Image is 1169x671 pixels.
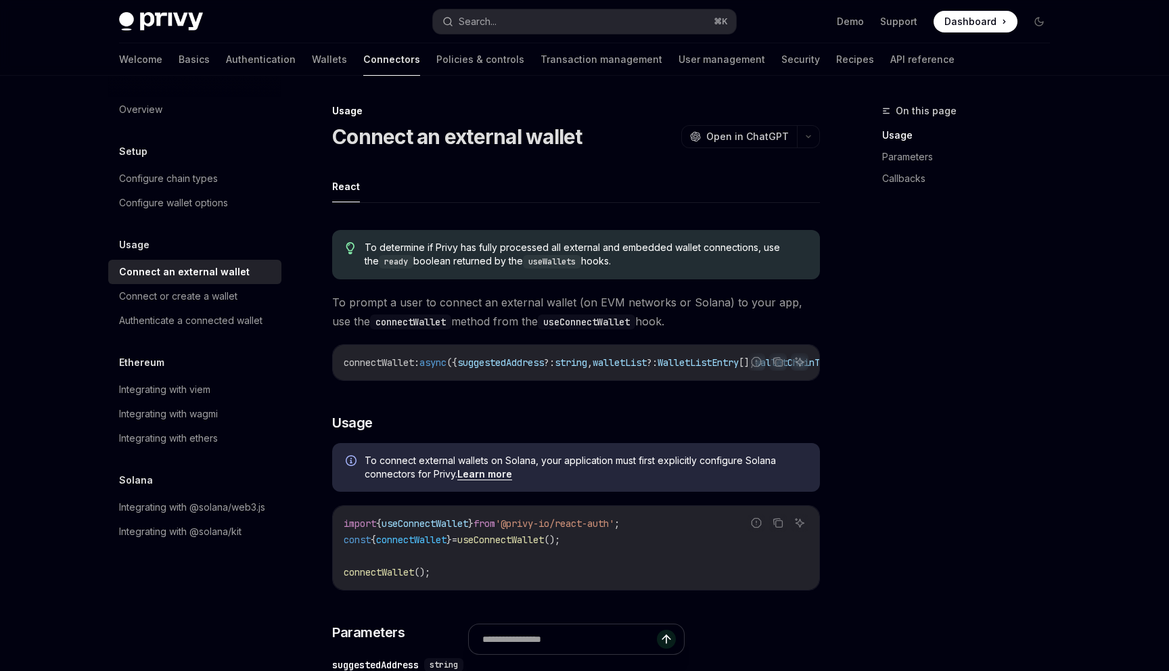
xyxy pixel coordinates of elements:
span: ⌘ K [714,16,728,27]
button: Copy the contents from the code block [769,353,787,371]
img: dark logo [119,12,203,31]
h1: Connect an external wallet [332,124,582,149]
a: Welcome [119,43,162,76]
code: useWallets [523,255,581,269]
span: ({ [446,356,457,369]
span: const [344,534,371,546]
h5: Setup [119,143,147,160]
a: Callbacks [882,168,1061,189]
h5: Ethereum [119,354,164,371]
div: Integrating with @solana/kit [119,524,242,540]
div: Integrating with viem [119,381,210,398]
button: Ask AI [791,514,808,532]
div: Connect an external wallet [119,264,250,280]
a: Connectors [363,43,420,76]
div: Configure chain types [119,170,218,187]
a: Basics [179,43,210,76]
span: [], [739,356,755,369]
span: string [555,356,587,369]
span: { [376,517,382,530]
span: walletList [593,356,647,369]
code: useConnectWallet [538,315,635,329]
div: Connect or create a wallet [119,288,237,304]
h5: Usage [119,237,150,253]
span: } [468,517,474,530]
div: Integrating with wagmi [119,406,218,422]
a: Wallets [312,43,347,76]
span: connectWallet [376,534,446,546]
code: ready [379,255,413,269]
span: (); [544,534,560,546]
button: Open in ChatGPT [681,125,797,148]
span: ?: [544,356,555,369]
a: Integrating with @solana/web3.js [108,495,281,519]
a: Security [781,43,820,76]
span: , [587,356,593,369]
span: : [414,356,419,369]
a: Parameters [882,146,1061,168]
button: Send message [657,630,676,649]
a: Integrating with viem [108,377,281,402]
svg: Tip [346,242,355,254]
span: To connect external wallets on Solana, your application must first explicitly configure Solana co... [365,454,806,481]
span: To prompt a user to connect an external wallet (on EVM networks or Solana) to your app, use the m... [332,293,820,331]
a: Support [880,15,917,28]
a: Policies & controls [436,43,524,76]
button: Copy the contents from the code block [769,514,787,532]
a: Configure chain types [108,166,281,191]
button: Ask AI [791,353,808,371]
a: Transaction management [541,43,662,76]
a: Overview [108,97,281,122]
span: ; [614,517,620,530]
span: To determine if Privy has fully processed all external and embedded wallet connections, use the b... [365,241,806,269]
span: On this page [896,103,957,119]
span: connectWallet [344,356,414,369]
div: Overview [119,101,162,118]
a: Usage [882,124,1061,146]
h5: Solana [119,472,153,488]
a: Recipes [836,43,874,76]
button: Report incorrect code [748,514,765,532]
button: Search...⌘K [433,9,736,34]
a: Connect or create a wallet [108,284,281,308]
span: Open in ChatGPT [706,130,789,143]
a: API reference [890,43,955,76]
a: Integrating with wagmi [108,402,281,426]
span: import [344,517,376,530]
button: React [332,170,360,202]
span: useConnectWallet [457,534,544,546]
span: async [419,356,446,369]
div: Search... [459,14,497,30]
a: Connect an external wallet [108,260,281,284]
span: suggestedAddress [457,356,544,369]
a: Dashboard [934,11,1017,32]
div: Integrating with @solana/web3.js [119,499,265,515]
span: from [474,517,495,530]
span: (); [414,566,430,578]
span: connectWallet [344,566,414,578]
span: } [446,534,452,546]
div: Authenticate a connected wallet [119,313,262,329]
span: useConnectWallet [382,517,468,530]
span: { [371,534,376,546]
span: ?: [647,356,658,369]
div: Integrating with ethers [119,430,218,446]
a: Integrating with @solana/kit [108,519,281,544]
svg: Info [346,455,359,469]
a: Authenticate a connected wallet [108,308,281,333]
span: WalletListEntry [658,356,739,369]
a: User management [679,43,765,76]
span: '@privy-io/react-auth' [495,517,614,530]
a: Learn more [457,468,512,480]
a: Demo [837,15,864,28]
a: Authentication [226,43,296,76]
a: Configure wallet options [108,191,281,215]
span: = [452,534,457,546]
span: Usage [332,413,373,432]
button: Toggle dark mode [1028,11,1050,32]
div: Configure wallet options [119,195,228,211]
button: Report incorrect code [748,353,765,371]
span: Dashboard [944,15,996,28]
code: connectWallet [370,315,451,329]
div: Usage [332,104,820,118]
